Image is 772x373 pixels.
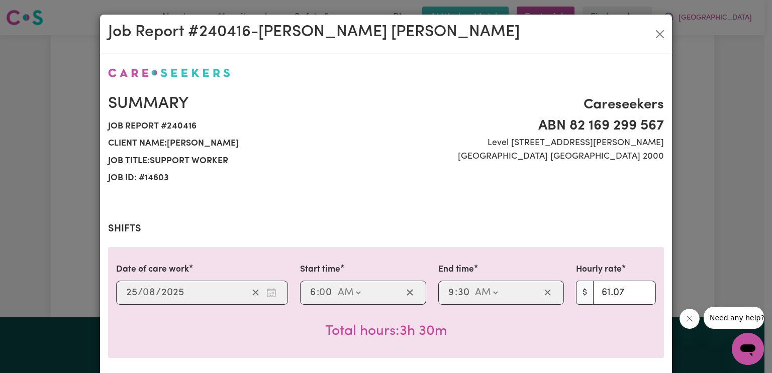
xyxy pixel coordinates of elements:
[108,153,380,170] span: Job title: Support Worker
[161,285,184,300] input: ----
[156,287,161,298] span: /
[126,285,138,300] input: --
[108,170,380,187] span: Job ID: # 14603
[108,118,380,135] span: Job report # 240416
[300,263,340,276] label: Start time
[457,285,470,300] input: --
[108,223,664,235] h2: Shifts
[108,23,520,42] h2: Job Report # 240416 - [PERSON_NAME] [PERSON_NAME]
[310,285,317,300] input: --
[108,94,380,113] h2: Summary
[392,115,664,137] span: ABN 82 169 299 567
[143,285,156,300] input: --
[138,287,143,298] span: /
[317,287,319,298] span: :
[704,307,764,329] iframe: Message from company
[263,285,279,300] button: Enter the date of care work
[392,94,664,115] span: Careseekers
[455,287,457,298] span: :
[108,135,380,152] span: Client name: [PERSON_NAME]
[732,333,764,365] iframe: Button to launch messaging window
[320,285,333,300] input: --
[116,263,189,276] label: Date of care work
[652,26,668,42] button: Close
[6,7,61,15] span: Need any help?
[248,285,263,300] button: Clear date
[438,263,474,276] label: End time
[319,288,325,298] span: 0
[576,281,594,305] span: $
[143,288,149,298] span: 0
[392,137,664,150] span: Level [STREET_ADDRESS][PERSON_NAME]
[576,263,622,276] label: Hourly rate
[108,68,230,77] img: Careseekers logo
[448,285,455,300] input: --
[680,309,700,329] iframe: Close message
[325,324,447,338] span: Total hours worked: 3 hours 30 minutes
[392,150,664,163] span: [GEOGRAPHIC_DATA] [GEOGRAPHIC_DATA] 2000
